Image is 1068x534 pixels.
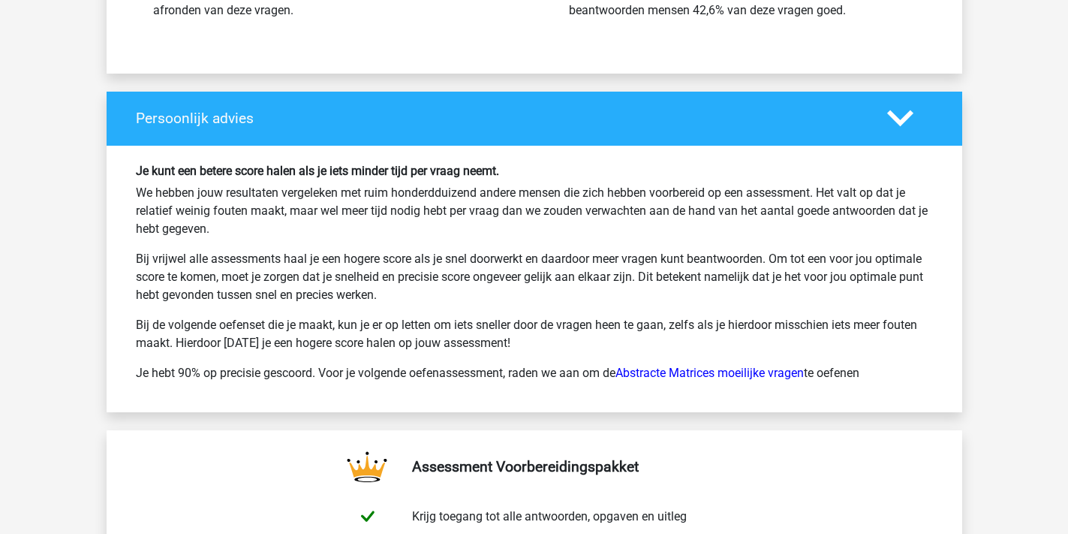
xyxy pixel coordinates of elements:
p: We hebben jouw resultaten vergeleken met ruim honderdduizend andere mensen die zich hebben voorbe... [136,184,933,238]
p: Je hebt 90% op precisie gescoord. Voor je volgende oefenassessment, raden we aan om de te oefenen [136,364,933,382]
p: Bij vrijwel alle assessments haal je een hogere score als je snel doorwerkt en daardoor meer vrag... [136,250,933,304]
h4: Persoonlijk advies [136,110,865,127]
p: Bij de volgende oefenset die je maakt, kun je er op letten om iets sneller door de vragen heen te... [136,316,933,352]
h6: Je kunt een betere score halen als je iets minder tijd per vraag neemt. [136,164,933,178]
a: Abstracte Matrices moeilijke vragen [615,366,804,380]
